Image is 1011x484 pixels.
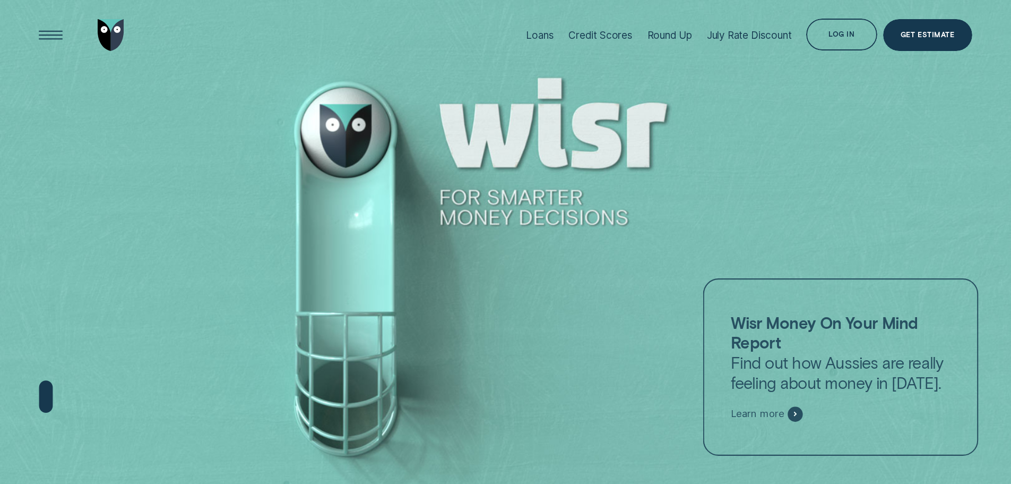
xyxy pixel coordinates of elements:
[707,29,792,41] div: July Rate Discount
[731,312,950,393] p: Find out how Aussies are really feeling about money in [DATE].
[731,312,918,352] strong: Wisr Money On Your Mind Report
[98,19,124,51] img: Wisr
[883,19,972,51] a: Get Estimate
[806,19,877,50] button: Log in
[526,29,554,41] div: Loans
[703,278,979,456] a: Wisr Money On Your Mind ReportFind out how Aussies are really feeling about money in [DATE].Learn...
[731,407,784,420] span: Learn more
[647,29,693,41] div: Round Up
[568,29,633,41] div: Credit Scores
[35,19,67,51] button: Open Menu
